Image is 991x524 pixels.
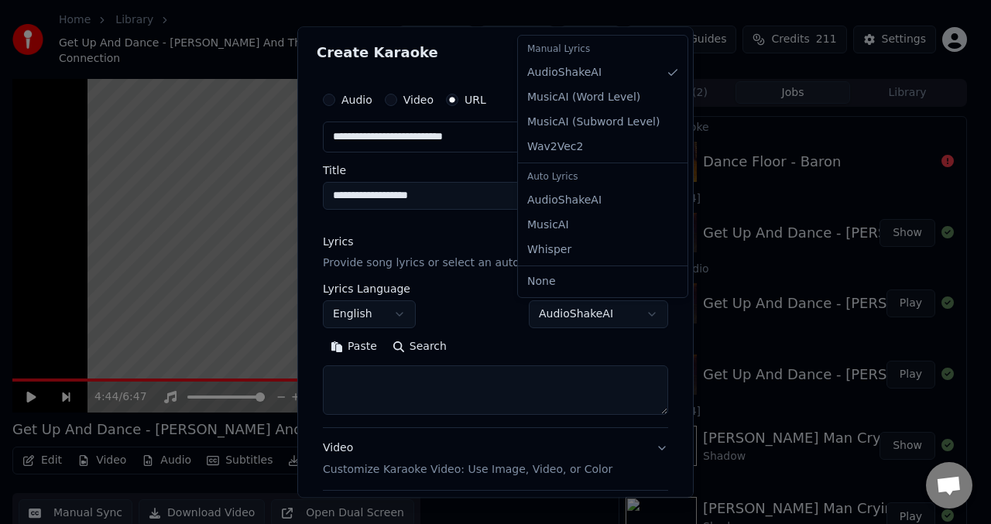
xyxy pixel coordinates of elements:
span: MusicAI [527,217,569,233]
span: Whisper [527,242,571,258]
div: Auto Lyrics [521,166,684,188]
span: AudioShakeAI [527,193,602,208]
span: MusicAI ( Subword Level ) [527,115,660,130]
span: None [527,274,556,289]
span: MusicAI ( Word Level ) [527,90,640,105]
span: AudioShakeAI [527,65,602,80]
div: Manual Lyrics [521,39,684,60]
span: Wav2Vec2 [527,139,583,155]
